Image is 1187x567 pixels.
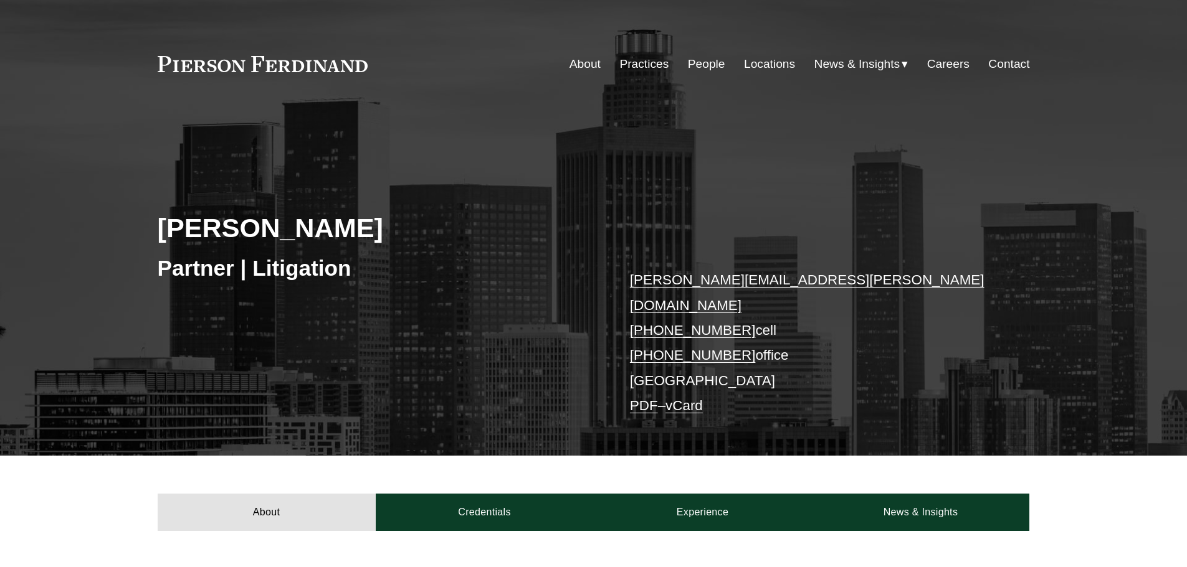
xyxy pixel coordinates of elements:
a: Experience [594,494,812,531]
a: [PERSON_NAME][EMAIL_ADDRESS][PERSON_NAME][DOMAIN_NAME] [630,272,984,312]
p: cell office [GEOGRAPHIC_DATA] – [630,268,993,418]
a: About [158,494,376,531]
a: PDF [630,398,658,413]
a: Contact [988,52,1029,76]
a: Credentials [376,494,594,531]
a: Locations [744,52,795,76]
a: News & Insights [811,494,1029,531]
h2: [PERSON_NAME] [158,212,594,244]
a: vCard [665,398,703,413]
a: folder dropdown [814,52,908,76]
a: People [688,52,725,76]
a: [PHONE_NUMBER] [630,322,756,338]
a: [PHONE_NUMBER] [630,347,756,363]
a: Practices [619,52,669,76]
a: Careers [927,52,970,76]
span: News & Insights [814,54,900,75]
a: About [570,52,601,76]
h3: Partner | Litigation [158,255,594,282]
